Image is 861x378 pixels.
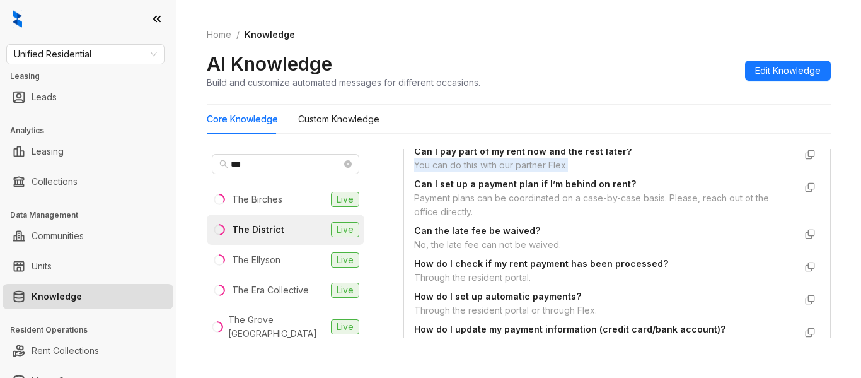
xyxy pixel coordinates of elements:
span: Knowledge [245,29,295,40]
strong: Can the late fee be waived? [414,225,540,236]
a: Leasing [32,139,64,164]
div: Payment plans can be coordinated on a case-by-case basis. Please, reach out ot the office directly. [414,191,795,219]
div: Core Knowledge [207,112,278,126]
h3: Leasing [10,71,176,82]
li: Collections [3,169,173,194]
div: The District [232,223,284,237]
div: The Birches [232,192,282,206]
span: Live [331,192,359,207]
span: Live [331,319,359,334]
div: The Ellyson [232,253,280,267]
div: Build and customize automated messages for different occasions. [207,76,480,89]
a: Collections [32,169,78,194]
div: Custom Knowledge [298,112,379,126]
a: Knowledge [32,284,82,309]
span: Edit Knowledge [755,64,821,78]
strong: How do I check if my rent payment has been processed? [414,258,668,269]
strong: How do I update my payment information (credit card/bank account)? [414,324,725,334]
div: The Grove [GEOGRAPHIC_DATA] [228,313,326,341]
strong: Can I pay part of my rent now and the rest later? [414,146,632,157]
li: Leads [3,85,173,110]
span: close-circle [344,160,352,168]
li: Units [3,254,173,279]
div: You can do this with our partner Flex. [414,158,795,172]
h2: AI Knowledge [207,52,332,76]
button: Edit Knowledge [745,61,831,81]
li: Rent Collections [3,338,173,363]
span: Live [331,252,359,268]
strong: Can I set up a payment plan if I’m behind on rent? [414,179,636,189]
div: The Era Collective [232,283,309,297]
div: No, the late fee can not be waived. [414,238,795,252]
div: Through the resident portal. [414,271,795,285]
a: Home [204,28,234,42]
li: / [236,28,240,42]
a: Communities [32,223,84,249]
a: Leads [32,85,57,110]
h3: Resident Operations [10,324,176,336]
h3: Analytics [10,125,176,136]
div: You can update your payment information via the resident portal. [414,336,795,350]
span: search [219,160,228,168]
div: Through the resident portal or through Flex. [414,304,795,317]
img: logo [13,10,22,28]
strong: How do I set up automatic payments? [414,291,581,302]
li: Communities [3,223,173,249]
span: Unified Residential [14,45,157,64]
a: Rent Collections [32,338,99,363]
h3: Data Management [10,210,176,221]
a: Units [32,254,52,279]
li: Knowledge [3,284,173,309]
span: Live [331,222,359,237]
span: Live [331,283,359,298]
li: Leasing [3,139,173,164]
